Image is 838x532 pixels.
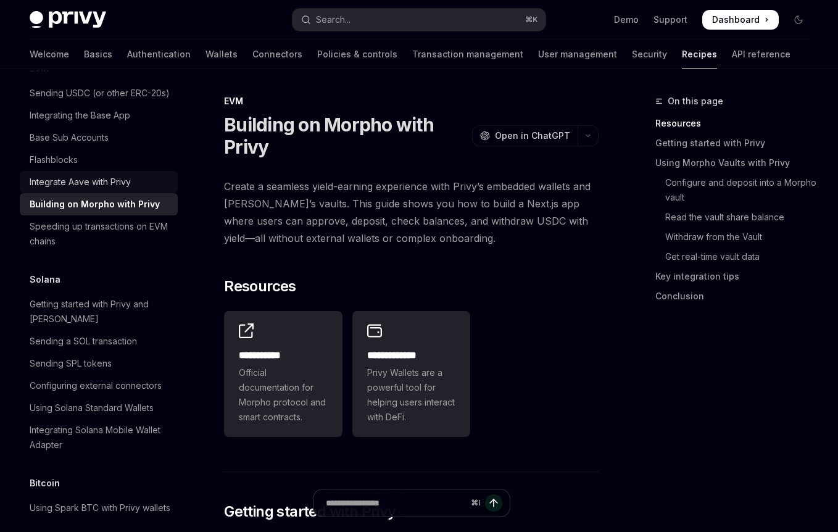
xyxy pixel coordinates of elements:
[30,356,112,371] div: Sending SPL tokens
[30,297,170,326] div: Getting started with Privy and [PERSON_NAME]
[30,476,60,491] h5: Bitcoin
[702,10,779,30] a: Dashboard
[224,178,599,247] span: Create a seamless yield-earning experience with Privy’s embedded wallets and [PERSON_NAME]’s vaul...
[20,352,178,375] a: Sending SPL tokens
[653,14,687,26] a: Support
[495,130,570,142] span: Open in ChatGPT
[20,215,178,252] a: Speeding up transactions on EVM chains
[525,15,538,25] span: ⌘ K
[127,39,191,69] a: Authentication
[352,311,471,437] a: **** **** ***Privy Wallets are a powerful tool for helping users interact with DeFi.
[84,39,112,69] a: Basics
[224,311,342,437] a: **** **** *Official documentation for Morpho protocol and smart contracts.
[224,276,296,296] span: Resources
[655,153,818,173] a: Using Morpho Vaults with Privy
[30,334,137,349] div: Sending a SOL transaction
[655,133,818,153] a: Getting started with Privy
[239,365,328,425] span: Official documentation for Morpho protocol and smart contracts.
[655,227,818,247] a: Withdraw from the Vault
[30,423,170,452] div: Integrating Solana Mobile Wallet Adapter
[30,401,154,415] div: Using Solana Standard Wallets
[20,330,178,352] a: Sending a SOL transaction
[224,114,467,158] h1: Building on Morpho with Privy
[682,39,717,69] a: Recipes
[412,39,523,69] a: Transaction management
[30,39,69,69] a: Welcome
[30,152,78,167] div: Flashblocks
[292,9,546,31] button: Open search
[712,14,760,26] span: Dashboard
[30,175,131,189] div: Integrate Aave with Privy
[316,12,351,27] div: Search...
[30,219,170,249] div: Speeding up transactions on EVM chains
[30,272,60,287] h5: Solana
[20,149,178,171] a: Flashblocks
[614,14,639,26] a: Demo
[224,95,599,107] div: EVM
[20,293,178,330] a: Getting started with Privy and [PERSON_NAME]
[732,39,790,69] a: API reference
[538,39,617,69] a: User management
[655,286,818,306] a: Conclusion
[789,10,808,30] button: Toggle dark mode
[20,127,178,149] a: Base Sub Accounts
[20,375,178,397] a: Configuring external connectors
[367,365,456,425] span: Privy Wallets are a powerful tool for helping users interact with DeFi.
[655,247,818,267] a: Get real-time vault data
[317,39,397,69] a: Policies & controls
[30,86,170,101] div: Sending USDC (or other ERC-20s)
[20,397,178,419] a: Using Solana Standard Wallets
[30,11,106,28] img: dark logo
[485,494,502,512] button: Send message
[252,39,302,69] a: Connectors
[655,173,818,207] a: Configure and deposit into a Morpho vault
[655,207,818,227] a: Read the vault share balance
[20,497,178,519] a: Using Spark BTC with Privy wallets
[205,39,238,69] a: Wallets
[472,125,578,146] button: Open in ChatGPT
[326,489,466,517] input: Ask a question...
[30,108,130,123] div: Integrating the Base App
[30,501,170,515] div: Using Spark BTC with Privy wallets
[655,267,818,286] a: Key integration tips
[20,171,178,193] a: Integrate Aave with Privy
[20,82,178,104] a: Sending USDC (or other ERC-20s)
[20,193,178,215] a: Building on Morpho with Privy
[632,39,667,69] a: Security
[20,419,178,456] a: Integrating Solana Mobile Wallet Adapter
[30,130,109,145] div: Base Sub Accounts
[30,197,160,212] div: Building on Morpho with Privy
[20,104,178,127] a: Integrating the Base App
[668,94,723,109] span: On this page
[30,378,162,393] div: Configuring external connectors
[655,114,818,133] a: Resources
